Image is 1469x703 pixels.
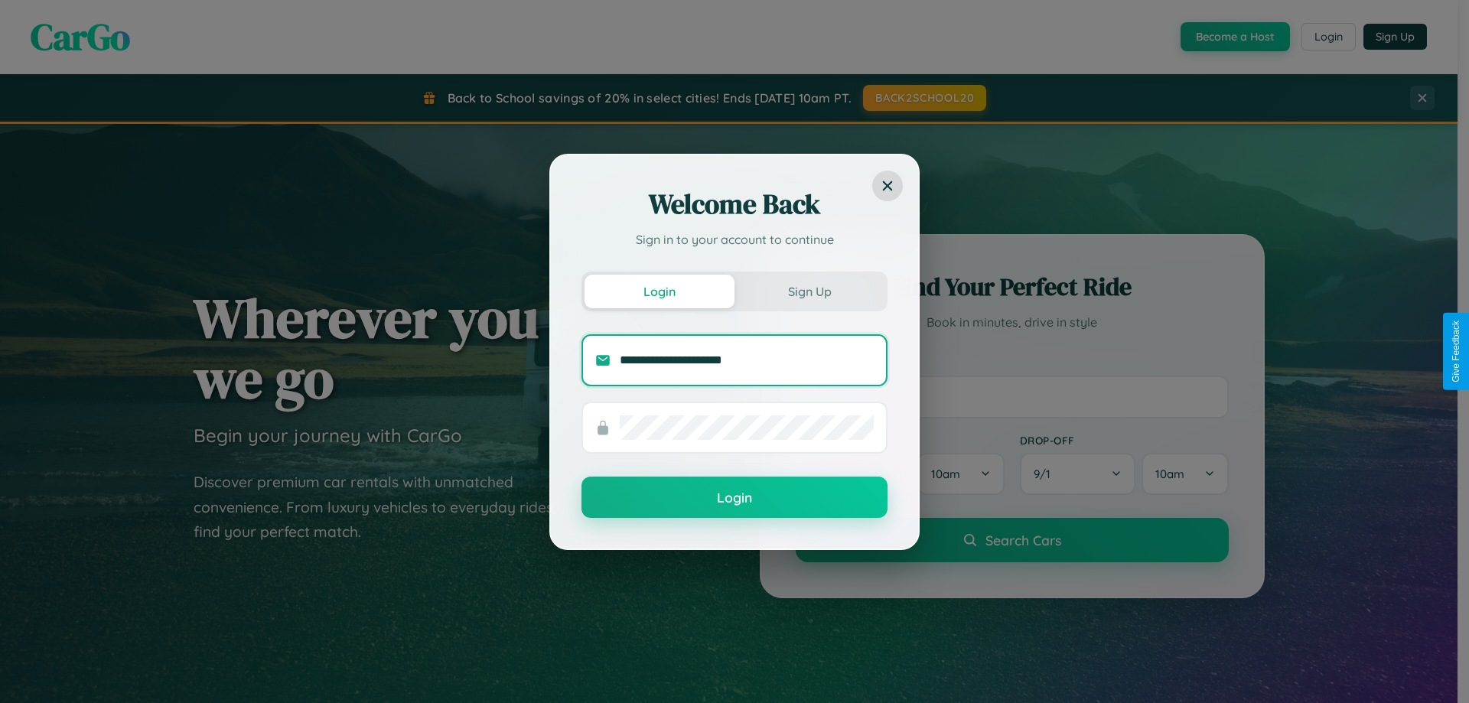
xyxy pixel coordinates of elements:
[585,275,734,308] button: Login
[734,275,884,308] button: Sign Up
[581,477,888,518] button: Login
[581,230,888,249] p: Sign in to your account to continue
[581,186,888,223] h2: Welcome Back
[1451,321,1461,382] div: Give Feedback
